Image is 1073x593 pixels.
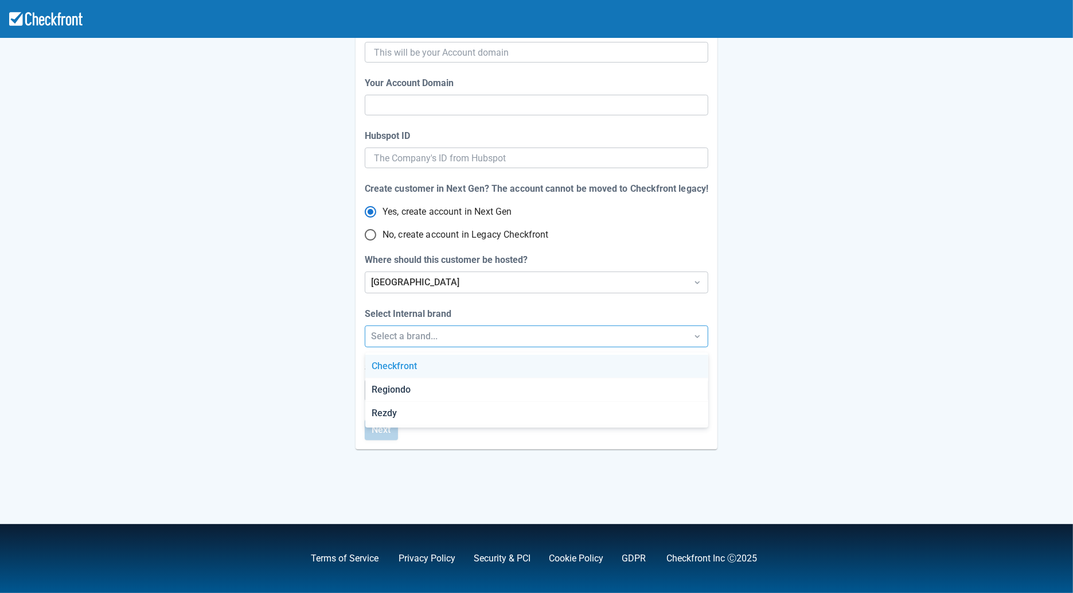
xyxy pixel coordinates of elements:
div: , [293,552,381,565]
label: Where should this customer be hosted? [365,253,532,267]
div: Create customer in Next Gen? The account cannot be moved to Checkfront legacy! [365,182,708,196]
div: Checkfront [365,355,708,378]
span: Yes, create account in Next Gen [383,205,512,219]
a: Privacy Policy [399,553,456,564]
label: Your Account Domain [365,76,458,90]
div: . [604,552,649,565]
span: Dropdown icon [692,331,703,342]
div: [GEOGRAPHIC_DATA] [371,276,681,289]
div: Regiondo [365,378,708,402]
a: Cookie Policy [549,553,604,564]
div: Rezdy [365,402,708,425]
a: Checkfront Inc Ⓒ2025 [667,553,758,564]
label: Select Internal brand [365,307,456,321]
iframe: Chat Widget [908,469,1073,593]
a: Terms of Service [311,553,379,564]
label: Hubspot ID [365,129,415,143]
a: GDPR [622,553,646,564]
span: No, create account in Legacy Checkfront [383,228,549,242]
input: The Company's ID from Hubspot [374,148,699,168]
div: Select a brand... [371,330,681,343]
a: Security & PCI [474,553,531,564]
span: Dropdown icon [692,277,703,288]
